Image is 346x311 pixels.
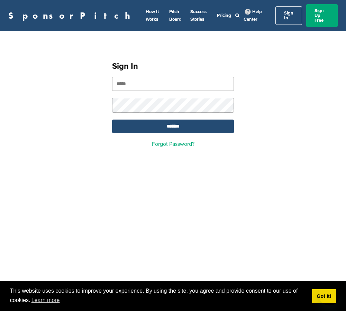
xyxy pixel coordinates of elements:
[146,9,159,22] a: How It Works
[112,60,234,73] h1: Sign In
[318,283,340,305] iframe: Button to launch messaging window
[312,289,336,303] a: dismiss cookie message
[8,11,135,20] a: SponsorPitch
[244,8,262,23] a: Help Center
[30,295,61,305] a: learn more about cookies
[275,6,302,25] a: Sign In
[152,141,194,148] a: Forgot Password?
[10,287,307,305] span: This website uses cookies to improve your experience. By using the site, you agree and provide co...
[217,13,231,18] a: Pricing
[306,4,338,27] a: Sign Up Free
[169,9,182,22] a: Pitch Board
[190,9,207,22] a: Success Stories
